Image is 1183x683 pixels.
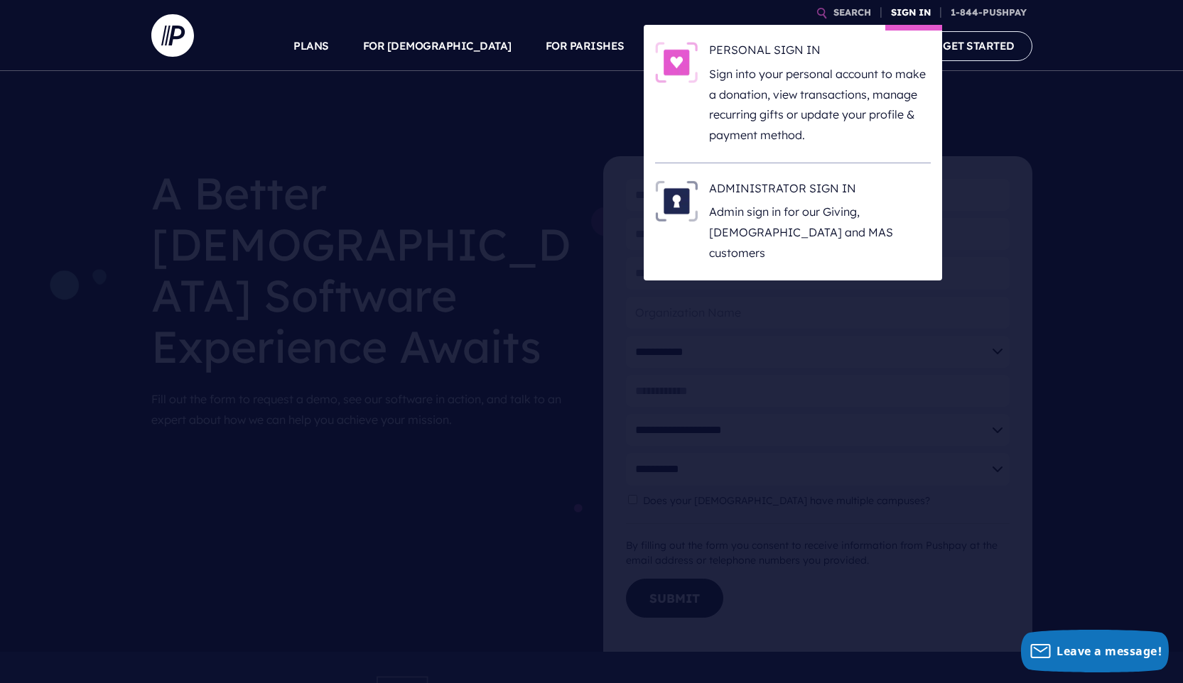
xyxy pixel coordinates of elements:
[709,202,931,263] p: Admin sign in for our Giving, [DEMOGRAPHIC_DATA] and MAS customers
[655,42,931,146] a: PERSONAL SIGN IN - Illustration PERSONAL SIGN IN Sign into your personal account to make a donati...
[546,21,625,71] a: FOR PARISHES
[709,180,931,202] h6: ADMINISTRATOR SIGN IN
[709,64,931,146] p: Sign into your personal account to make a donation, view transactions, manage recurring gifts or ...
[363,21,512,71] a: FOR [DEMOGRAPHIC_DATA]
[1021,630,1169,672] button: Leave a message!
[839,21,892,71] a: COMPANY
[293,21,329,71] a: PLANS
[925,31,1032,60] a: GET STARTED
[655,180,698,222] img: ADMINISTRATOR SIGN IN - Illustration
[1057,643,1162,659] span: Leave a message!
[655,180,931,263] a: ADMINISTRATOR SIGN IN - Illustration ADMINISTRATOR SIGN IN Admin sign in for our Giving, [DEMOGRA...
[755,21,805,71] a: EXPLORE
[659,21,722,71] a: SOLUTIONS
[655,42,698,83] img: PERSONAL SIGN IN - Illustration
[709,42,931,63] h6: PERSONAL SIGN IN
